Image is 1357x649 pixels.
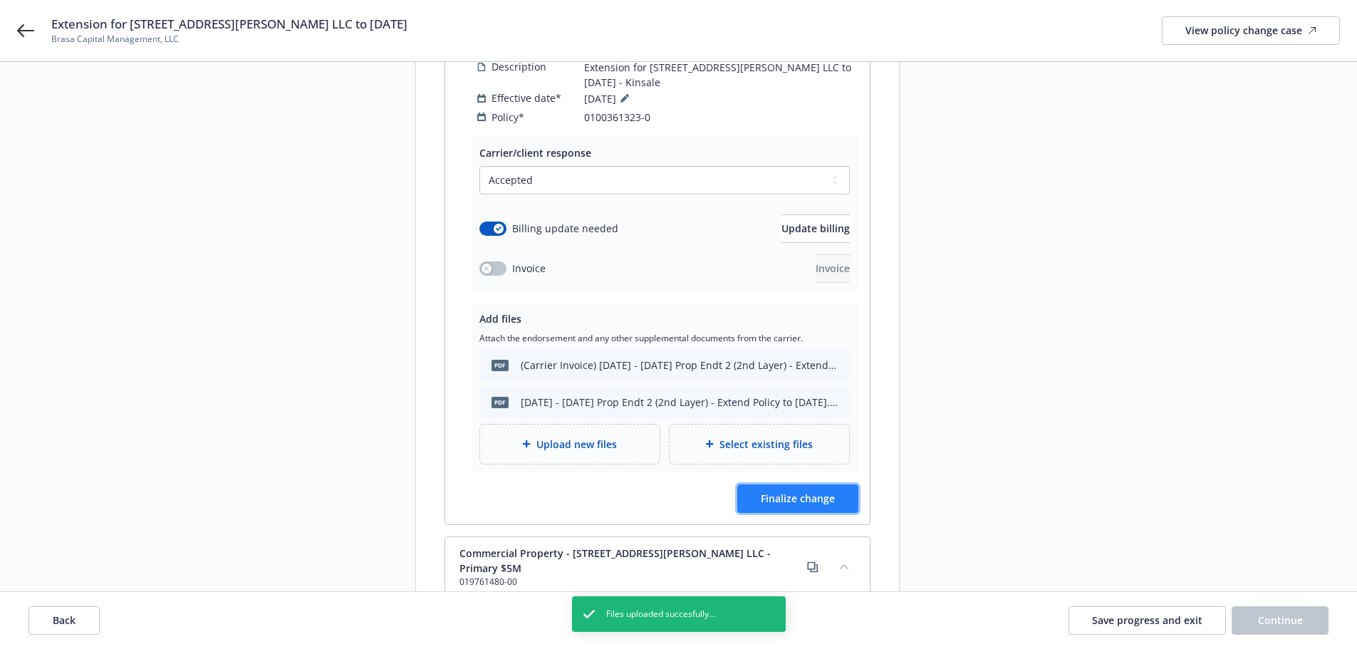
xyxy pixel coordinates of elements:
[521,358,838,373] div: (Carrier Invoice) [DATE] - [DATE] Prop Endt 2 (2nd Layer) - Extend Policy to [DATE].Pdf
[1162,16,1340,45] a: View policy change case
[479,424,660,464] div: Upload new files
[1258,613,1303,627] span: Continue
[1232,606,1329,635] button: Continue
[536,437,617,452] span: Upload new files
[737,484,858,513] button: Finalize change
[492,59,546,74] span: Description
[521,395,838,410] div: [DATE] - [DATE] Prop Endt 2 (2nd Layer) - Extend Policy to [DATE].pdf
[584,110,650,125] span: 0100361323-0
[606,608,715,621] span: Files uploaded succesfully...
[584,60,858,90] span: Extension for [STREET_ADDRESS][PERSON_NAME] LLC to [DATE] - Kinsale
[492,90,561,105] span: Effective date*
[51,33,407,46] span: Brasa Capital Management, LLC
[479,312,521,326] span: Add files
[479,146,591,160] span: Carrier/client response
[512,261,546,276] span: Invoice
[1069,606,1226,635] button: Save progress and exit
[492,110,524,125] span: Policy*
[719,437,813,452] span: Select existing files
[1092,613,1202,627] span: Save progress and exit
[492,360,509,370] span: Pdf
[781,222,850,235] span: Update billing
[479,332,850,344] span: Attach the endorsement and any other supplemental documents from the carrier.
[51,16,407,33] span: Extension for [STREET_ADDRESS][PERSON_NAME] LLC to [DATE]
[1185,17,1316,44] div: View policy change case
[459,546,804,576] span: Commercial Property - [STREET_ADDRESS][PERSON_NAME] LLC - Primary $5M
[512,221,618,236] span: Billing update needed
[584,90,633,107] span: [DATE]
[781,214,850,243] button: Update billing
[804,559,821,576] a: copy
[445,537,870,598] div: Commercial Property - [STREET_ADDRESS][PERSON_NAME] LLC - Primary $5M019761480-00copycollapse con...
[492,397,509,407] span: pdf
[669,424,850,464] div: Select existing files
[833,555,856,578] button: collapse content
[761,492,835,505] span: Finalize change
[459,576,804,588] span: 019761480-00
[53,613,76,627] span: Back
[816,254,850,283] button: Invoice
[816,261,850,275] span: Invoice
[28,606,100,635] button: Back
